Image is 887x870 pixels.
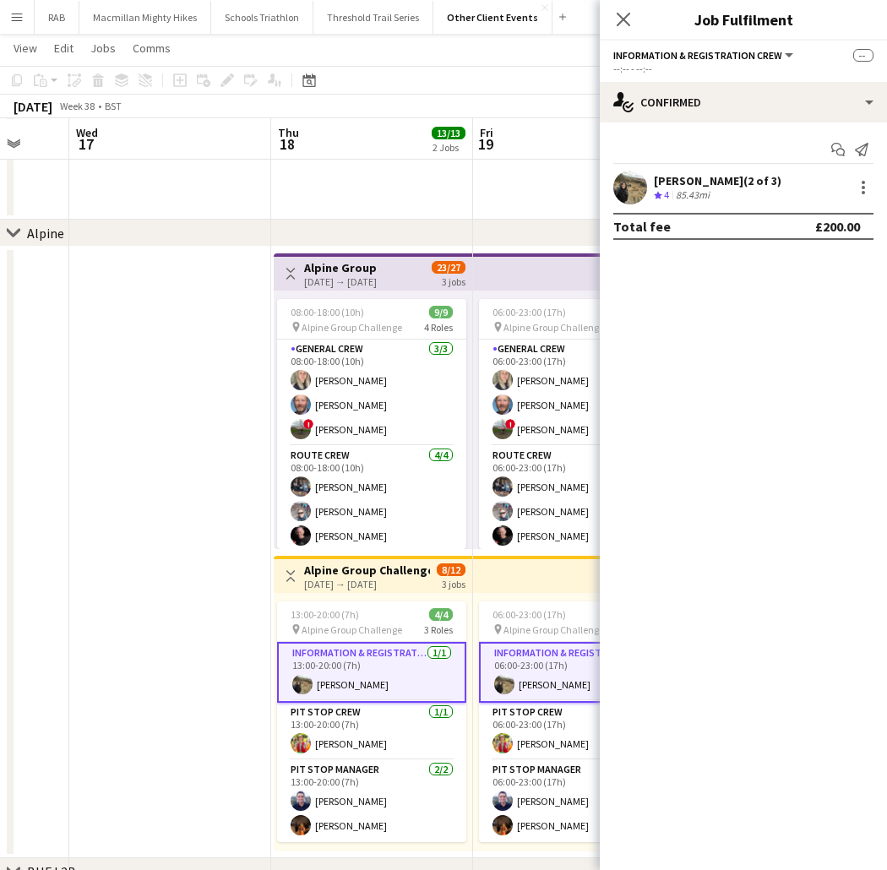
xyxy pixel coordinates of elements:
a: Edit [47,37,80,59]
app-job-card: 08:00-18:00 (10h)9/9 Alpine Group Challenge4 RolesGeneral Crew3/308:00-18:00 (10h)[PERSON_NAME][P... [277,299,466,549]
span: Alpine Group Challenge [503,321,604,334]
span: 4/4 [429,608,453,621]
span: Thu [278,125,299,140]
div: Total fee [613,218,671,235]
span: View [14,41,37,56]
span: 19 [477,134,493,154]
app-card-role: General Crew3/306:00-23:00 (17h)[PERSON_NAME][PERSON_NAME]![PERSON_NAME] [479,340,668,446]
span: 3 Roles [424,623,453,636]
div: £200.00 [815,218,860,235]
div: 3 jobs [442,274,465,288]
span: 06:00-23:00 (17h) [492,608,566,621]
span: 17 [73,134,98,154]
span: Alpine Group Challenge [302,321,402,334]
span: Edit [54,41,73,56]
app-card-role: Pit Stop Crew1/113:00-20:00 (7h)[PERSON_NAME] [277,703,466,760]
button: Schools Triathlon [211,1,313,34]
span: Jobs [90,41,116,56]
span: 4 Roles [424,321,453,334]
app-job-card: 06:00-23:00 (17h)4/4 Alpine Group Challenge3 RolesInformation & registration crew1/106:00-23:00 (... [479,601,668,842]
span: ! [303,419,313,429]
span: Fri [480,125,493,140]
div: [PERSON_NAME] (2 of 3) [654,173,781,188]
div: 85.43mi [672,188,713,203]
app-card-role: Route Crew4/408:00-18:00 (10h)[PERSON_NAME][PERSON_NAME][PERSON_NAME] [277,446,466,577]
span: 06:00-23:00 (17h) [492,306,566,318]
div: 2 Jobs [433,141,465,154]
app-card-role: Route Crew4/406:00-23:00 (17h)[PERSON_NAME][PERSON_NAME][PERSON_NAME] [479,446,668,577]
button: RAB [35,1,79,34]
div: --:-- - --:-- [613,63,873,75]
span: 9/9 [429,306,453,318]
app-card-role: Pit Stop Manager2/206:00-23:00 (17h)[PERSON_NAME][PERSON_NAME] [479,760,668,842]
span: 08:00-18:00 (10h) [291,306,364,318]
div: [DATE] → [DATE] [304,275,377,288]
h3: Alpine Group Challenge [304,563,430,578]
button: Other Client Events [433,1,552,34]
span: 8/12 [437,563,465,576]
span: Information & registration crew [613,49,782,62]
div: Alpine [27,225,64,242]
span: Wed [76,125,98,140]
h3: Job Fulfilment [600,8,887,30]
a: Jobs [84,37,122,59]
span: Week 38 [56,100,98,112]
span: Comms [133,41,171,56]
span: Alpine Group Challenge [503,623,604,636]
app-card-role: Pit Stop Crew1/106:00-23:00 (17h)[PERSON_NAME] [479,703,668,760]
a: Comms [126,37,177,59]
div: [DATE] → [DATE] [304,578,430,590]
div: [DATE] [14,98,52,115]
div: Confirmed [600,82,887,122]
div: 3 jobs [442,576,465,590]
span: Alpine Group Challenge [302,623,402,636]
button: Macmillan Mighty Hikes [79,1,211,34]
app-job-card: 06:00-23:00 (17h)9/9 Alpine Group Challenge4 RolesGeneral Crew3/306:00-23:00 (17h)[PERSON_NAME][P... [479,299,668,549]
a: View [7,37,44,59]
span: 18 [275,134,299,154]
span: 23/27 [432,261,465,274]
app-card-role: Pit Stop Manager2/213:00-20:00 (7h)[PERSON_NAME][PERSON_NAME] [277,760,466,842]
app-card-role: Information & registration crew1/106:00-23:00 (17h)[PERSON_NAME] [479,642,668,703]
span: 13:00-20:00 (7h) [291,608,359,621]
app-card-role: Information & registration crew1/113:00-20:00 (7h)[PERSON_NAME] [277,642,466,703]
app-job-card: 13:00-20:00 (7h)4/4 Alpine Group Challenge3 RolesInformation & registration crew1/113:00-20:00 (7... [277,601,466,842]
app-card-role: General Crew3/308:00-18:00 (10h)[PERSON_NAME][PERSON_NAME]![PERSON_NAME] [277,340,466,446]
span: 4 [664,188,669,201]
h3: Alpine Group [304,260,377,275]
span: 13/13 [432,127,465,139]
span: ! [505,419,515,429]
div: BST [105,100,122,112]
button: Information & registration crew [613,49,796,62]
button: Threshold Trail Series [313,1,433,34]
span: -- [853,49,873,62]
